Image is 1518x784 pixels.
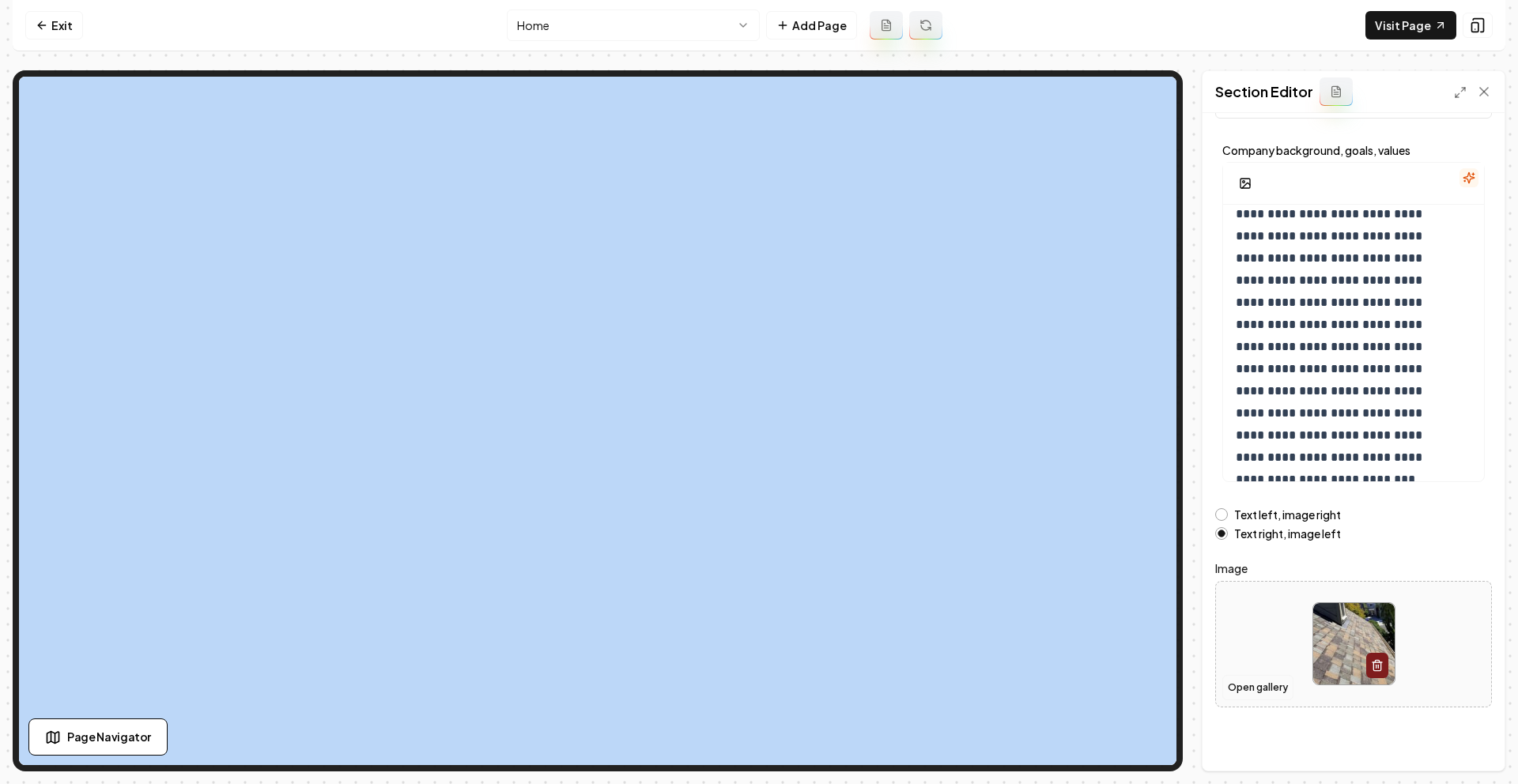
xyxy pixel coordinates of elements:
[1222,675,1293,700] button: Open gallery
[1222,145,1485,156] label: Company background, goals, values
[28,718,168,756] button: Page Navigator
[1229,169,1261,198] button: Add Image
[870,11,903,40] button: Add admin page prompt
[25,11,83,40] a: Exit
[766,11,857,40] button: Add Page
[909,11,942,40] button: Regenerate page
[1215,559,1492,578] label: Image
[1313,603,1395,684] img: image
[67,729,151,745] span: Page Navigator
[1215,81,1313,103] h2: Section Editor
[1234,509,1341,520] label: Text left, image right
[1320,77,1353,106] button: Add admin section prompt
[1234,528,1341,539] label: Text right, image left
[1365,11,1456,40] a: Visit Page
